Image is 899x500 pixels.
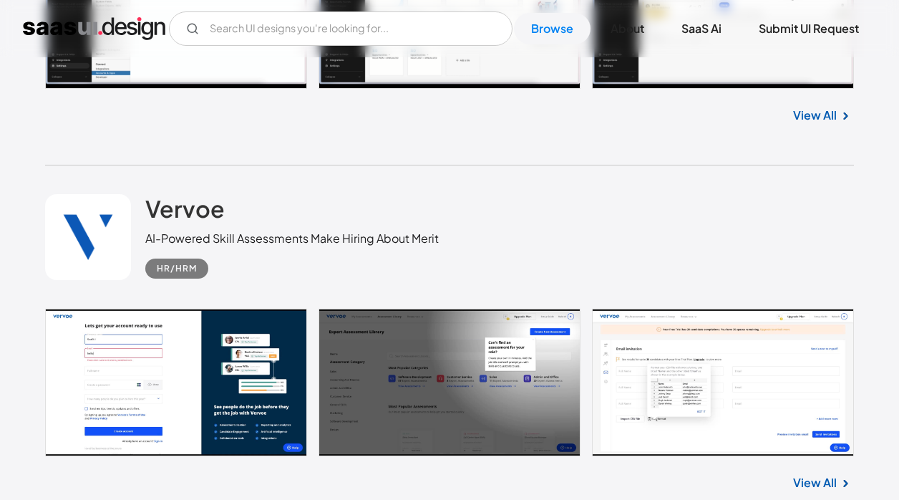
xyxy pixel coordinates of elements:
form: Email Form [169,11,512,46]
a: About [593,13,661,44]
a: SaaS Ai [664,13,739,44]
input: Search UI designs you're looking for... [169,11,512,46]
a: home [23,17,165,40]
a: Vervoe [145,194,225,230]
h2: Vervoe [145,194,225,223]
a: Submit UI Request [742,13,876,44]
a: View All [793,474,837,491]
div: HR/HRM [157,260,197,277]
div: AI-Powered Skill Assessments Make Hiring About Merit [145,230,439,247]
a: View All [793,107,837,124]
a: Browse [514,13,591,44]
